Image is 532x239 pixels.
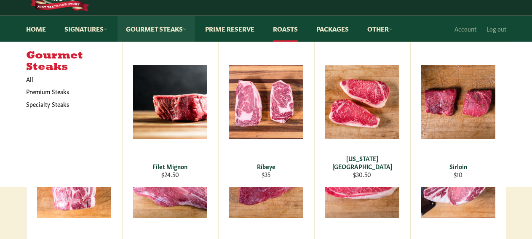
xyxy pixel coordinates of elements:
a: Home [18,16,54,42]
a: Filet Mignon Filet Mignon $24.50 [122,42,218,187]
div: $24.50 [128,170,212,178]
a: Premium Steaks [22,85,114,98]
img: Sirloin [421,65,495,139]
a: All [22,73,122,85]
a: Packages [308,16,357,42]
a: Roasts [265,16,306,42]
a: Gourmet Steaks [118,16,195,42]
img: New York Strip [325,65,399,139]
a: Log out [482,16,511,41]
img: Filet Mignon [133,65,207,139]
a: Ribeye Ribeye $35 [218,42,314,187]
a: Other [359,16,401,42]
div: $35 [224,170,308,178]
h5: Gourmet Steaks [26,50,122,73]
div: $30.50 [320,170,404,178]
a: Account [450,16,481,41]
div: [US_STATE][GEOGRAPHIC_DATA] [320,154,404,171]
div: Filet Mignon [128,162,212,170]
div: Ribeye [224,162,308,170]
a: Specialty Steaks [22,98,114,110]
a: New York Strip [US_STATE][GEOGRAPHIC_DATA] $30.50 [314,42,410,187]
a: Prime Reserve [197,16,263,42]
a: Sirloin Sirloin $10 [410,42,506,187]
img: Ribeye [229,65,303,139]
div: Sirloin [416,162,500,170]
a: Signatures [56,16,116,42]
div: $10 [416,170,500,178]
